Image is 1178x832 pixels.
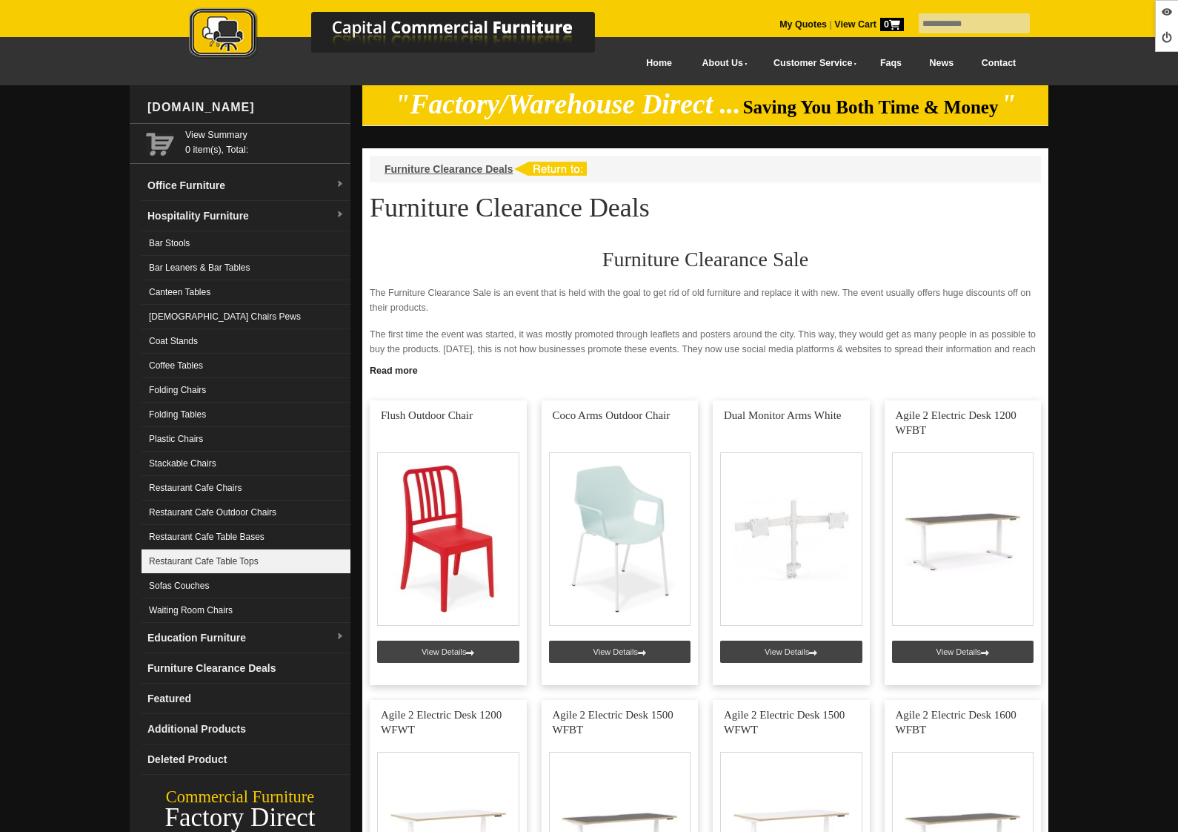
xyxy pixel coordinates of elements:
[336,180,345,189] img: dropdown
[142,305,350,329] a: [DEMOGRAPHIC_DATA] Chairs Pews
[336,633,345,641] img: dropdown
[148,7,667,66] a: Capital Commercial Furniture Logo
[370,285,1041,315] p: The Furniture Clearance Sale is an event that is held with the goal to get rid of old furniture a...
[142,623,350,653] a: Education Furnituredropdown
[142,378,350,403] a: Folding Chairs
[395,89,741,119] em: "Factory/Warehouse Direct ...
[968,47,1030,80] a: Contact
[142,256,350,280] a: Bar Leaners & Bar Tables
[142,501,350,525] a: Restaurant Cafe Outdoor Chairs
[142,354,350,378] a: Coffee Tables
[185,128,345,142] a: View Summary
[880,18,904,31] span: 0
[130,787,350,808] div: Commercial Furniture
[142,598,350,623] a: Waiting Room Chairs
[370,194,1041,222] h1: Furniture Clearance Deals
[130,808,350,828] div: Factory Direct
[185,128,345,155] span: 0 item(s), Total:
[142,653,350,684] a: Furniture Clearance Deals
[757,47,866,80] a: Customer Service
[362,360,1048,378] a: Click to read more
[142,452,350,476] a: Stackable Chairs
[142,171,350,201] a: Office Furnituredropdown
[142,85,350,130] div: [DOMAIN_NAME]
[1001,89,1016,119] em: "
[142,525,350,549] a: Restaurant Cafe Table Bases
[916,47,968,80] a: News
[385,163,513,175] a: Furniture Clearance Deals
[142,201,350,231] a: Hospitality Furnituredropdown
[142,231,350,256] a: Bar Stools
[142,476,350,501] a: Restaurant Cafe Chairs
[142,403,350,427] a: Folding Tables
[370,248,1041,271] h2: Furniture Clearance Sale
[142,549,350,574] a: Restaurant Cafe Table Tops
[142,744,350,775] a: Deleted Product
[148,7,667,62] img: Capital Commercial Furniture Logo
[142,427,350,452] a: Plastic Chairs
[686,47,757,80] a: About Us
[513,162,587,176] img: return to
[866,47,916,80] a: Faqs
[336,211,345,219] img: dropdown
[832,19,904,30] a: View Cart0
[743,97,999,117] span: Saving You Both Time & Money
[834,19,904,30] strong: View Cart
[142,329,350,354] a: Coat Stands
[779,19,827,30] a: My Quotes
[142,280,350,305] a: Canteen Tables
[370,327,1041,372] p: The first time the event was started, it was mostly promoted through leaflets and posters around ...
[142,574,350,598] a: Sofas Couches
[142,714,350,744] a: Additional Products
[142,684,350,714] a: Featured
